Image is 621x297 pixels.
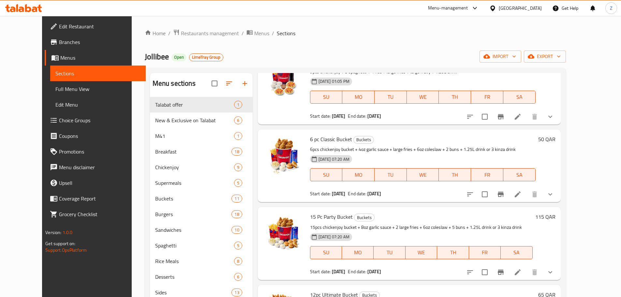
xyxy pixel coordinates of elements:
[342,91,375,104] button: MO
[493,186,509,202] button: Branch-specific-item
[428,4,468,12] div: Menu-management
[234,274,242,280] span: 6
[310,68,536,76] p: 9pcs chickenjoy + 3 spaghetti + 4 rice + large fries + large fravy + 1.25L drink
[375,168,407,181] button: TU
[469,246,501,259] button: FR
[50,97,146,112] a: Edit Menu
[535,212,555,221] h6: 115 QAR
[231,210,242,218] div: items
[155,273,234,281] span: Desserts
[529,52,561,61] span: export
[263,57,305,98] img: 9pc Mega Meal
[150,175,253,191] div: Supermeals5
[439,91,471,104] button: TH
[153,79,196,88] h2: Menu sections
[155,242,234,249] span: Spaghetti
[45,191,146,206] a: Coverage Report
[348,189,366,198] span: End date:
[242,29,244,37] li: /
[234,257,242,265] div: items
[232,227,242,233] span: 10
[234,163,242,171] div: items
[316,156,352,162] span: [DATE] 07:20 AM
[478,110,492,124] span: Select to update
[506,170,533,180] span: SA
[472,248,498,257] span: FR
[493,264,509,280] button: Branch-specific-item
[59,132,140,140] span: Coupons
[155,289,232,296] span: Sides
[55,85,140,93] span: Full Menu View
[45,246,87,254] a: Support.OpsPlatform
[503,248,530,257] span: SA
[313,248,339,257] span: SU
[542,109,558,125] button: show more
[345,248,371,257] span: MO
[45,159,146,175] a: Menu disclaimer
[437,246,469,259] button: TH
[145,29,166,37] a: Home
[277,29,295,37] span: Sections
[150,112,253,128] div: New & Exclusive on Talabat6
[181,29,239,37] span: Restaurants management
[503,91,536,104] button: SA
[145,29,566,37] nav: breadcrumb
[55,69,140,77] span: Sections
[59,22,140,30] span: Edit Restaurant
[514,190,522,198] a: Edit menu item
[354,214,374,221] span: Buckets
[310,212,353,222] span: 15 Pc Party Bucket
[155,132,234,140] span: M41
[155,148,232,156] span: Breakfast
[538,135,555,144] h6: 50 QAR
[59,179,140,187] span: Upsell
[408,248,435,257] span: WE
[234,179,242,187] div: items
[246,29,269,37] a: Menus
[150,144,253,159] div: Breakfast18
[499,5,542,12] div: [GEOGRAPHIC_DATA]
[485,52,516,61] span: import
[342,168,375,181] button: MO
[310,91,343,104] button: SU
[45,239,75,248] span: Get support on:
[527,264,542,280] button: delete
[155,257,234,265] span: Rice Meals
[234,164,242,171] span: 9
[407,91,439,104] button: WE
[354,136,374,143] span: Buckets
[524,51,566,63] button: export
[493,109,509,125] button: Branch-specific-item
[474,92,501,102] span: FR
[263,212,305,254] img: 15 Pc Party Bucket
[232,211,242,217] span: 18
[59,116,140,124] span: Choice Groups
[45,34,146,50] a: Branches
[50,81,146,97] a: Full Menu View
[440,248,466,257] span: TH
[501,246,532,259] button: SA
[60,54,140,62] span: Menus
[374,246,405,259] button: TU
[234,242,242,249] div: items
[546,190,554,198] svg: Show Choices
[316,78,352,84] span: [DATE] 01:05 PM
[234,132,242,140] div: items
[232,290,242,296] span: 13
[514,268,522,276] a: Edit menu item
[234,133,242,139] span: 1
[471,91,503,104] button: FR
[231,148,242,156] div: items
[342,246,374,259] button: MO
[610,5,613,12] span: Z
[462,264,478,280] button: sort-choices
[375,91,407,104] button: TU
[527,186,542,202] button: delete
[514,113,522,121] a: Edit menu item
[377,92,404,102] span: TU
[171,53,186,61] div: Open
[150,97,253,112] div: Talabat offer1
[231,195,242,202] div: items
[310,145,536,154] p: 6pcs chickenjoy bucket + 4oz garlic sauce + large fries + 6oz coleslaw + 2 buns + 1.25L drink or ...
